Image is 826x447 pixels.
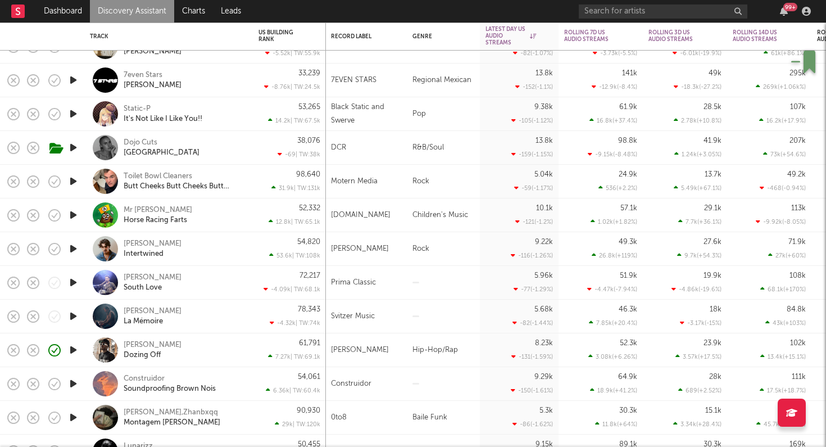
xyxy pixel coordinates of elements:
div: 61.9k [619,103,637,111]
div: 71.9k [788,238,806,246]
div: 111k [792,373,806,381]
div: 53,265 [298,103,320,111]
div: Construidor [331,377,371,391]
div: 51.9k [620,272,637,279]
div: 33,239 [298,70,320,77]
a: Montagem [PERSON_NAME] [124,418,220,428]
div: 54,820 [297,238,320,246]
div: 3.08k ( +6.26 % ) [588,353,637,360]
div: 27.6k [704,238,721,246]
div: 29.1k [704,205,721,212]
button: 99+ [780,7,788,16]
div: -152 ( -1.1 % ) [515,83,553,91]
div: 6.36k | TW: 60.4k [258,387,320,394]
div: 5.3k [539,407,553,414]
div: 18k [710,306,721,313]
div: 41.9k [704,137,721,145]
div: Mr [PERSON_NAME] [124,205,192,215]
div: 9.29k [534,373,553,381]
div: 9.38k [534,103,553,111]
div: -77 ( -1.29 % ) [514,286,553,293]
div: 61,791 [299,340,320,347]
a: [PERSON_NAME] [124,80,181,91]
div: Dozing Off [124,350,161,360]
div: 23.9k [704,340,721,347]
a: Dojo Cuts [124,138,157,148]
div: -105 ( -1.12 % ) [511,117,553,124]
a: La Mémoire [124,317,163,327]
div: [PERSON_NAME] [331,242,389,256]
div: -3.17k ( -15 % ) [680,319,721,327]
div: -86 ( -1.62 % ) [512,421,553,428]
div: 28k [709,373,721,381]
a: [PERSON_NAME] [124,306,181,317]
div: 5.49k ( +67.1 % ) [674,184,721,192]
div: Record Label [331,33,384,40]
a: [PERSON_NAME] [124,273,181,283]
div: 13.8k [535,70,553,77]
div: 18.9k ( +41.2 % ) [590,387,637,394]
div: 113k [791,205,806,212]
a: South Love [124,283,162,293]
div: [DOMAIN_NAME] [331,209,391,222]
div: 30.3k [619,407,637,414]
div: 98.8k [618,137,637,145]
div: 102k [790,340,806,347]
input: Search for artists [579,4,747,19]
div: -12.9k ( -8.4 % ) [592,83,637,91]
a: Horse Racing Farts [124,215,187,225]
div: Hip-Hop/Rap [407,333,480,367]
a: [PERSON_NAME] [124,47,181,57]
div: US Building Rank [258,29,303,43]
div: 19.9k [704,272,721,279]
div: 43k ( +103 % ) [765,319,806,327]
div: 53.6k | TW: 108k [258,252,320,259]
div: Prima Classic [331,276,376,290]
div: 269k ( +1.06k % ) [756,83,806,91]
div: Genre [412,33,469,40]
div: 13.8k [535,137,553,145]
div: 49.2k [787,171,806,178]
div: -82 ( -1.44 % ) [512,319,553,327]
div: 16.8k ( +37.4 % ) [589,117,637,124]
div: 31.9k | TW: 131k [258,184,320,192]
div: 207k [789,137,806,145]
div: -121 ( -1.2 % ) [515,218,553,225]
div: 108k [789,272,806,279]
div: 68.1k ( +170 % ) [760,286,806,293]
div: 46.3k [619,306,637,313]
div: [PERSON_NAME] [331,344,389,357]
div: 7.85k ( +20.4 % ) [589,319,637,327]
div: 536 ( +2.2 % ) [598,184,637,192]
div: Track [90,33,242,40]
div: -159 ( -1.15 % ) [511,151,553,158]
div: It's Not Like I Like You!! [124,114,202,124]
div: [PERSON_NAME],Zhanbxqq [124,408,218,418]
div: -59 ( -1.17 % ) [514,184,553,192]
div: 13.4k ( +15.1 % ) [760,353,806,360]
a: 7even Stars [124,70,162,80]
div: 52,332 [299,205,320,212]
div: 9.22k [535,238,553,246]
div: DCR [331,141,346,155]
a: Intertwined [124,249,164,259]
a: Butt Cheeks Butt Cheeks Butt Cheeks! [124,182,244,192]
div: -9.92k ( -8.05 % ) [756,218,806,225]
div: -6.01k ( -19.9 % ) [673,49,721,57]
a: [PERSON_NAME] [124,340,181,350]
div: Rolling 7D US Audio Streams [564,29,620,43]
div: 16.2k ( +17.9 % ) [759,117,806,124]
div: 5.68k [534,306,553,313]
div: 73k ( +54.6 % ) [763,151,806,158]
div: -150 ( -1.61 % ) [511,387,553,394]
div: 3.34k ( +28.4 % ) [673,421,721,428]
div: 49k [709,70,721,77]
div: 1.02k ( +1.82 % ) [591,218,637,225]
div: 7EVEN STARS [331,74,376,87]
